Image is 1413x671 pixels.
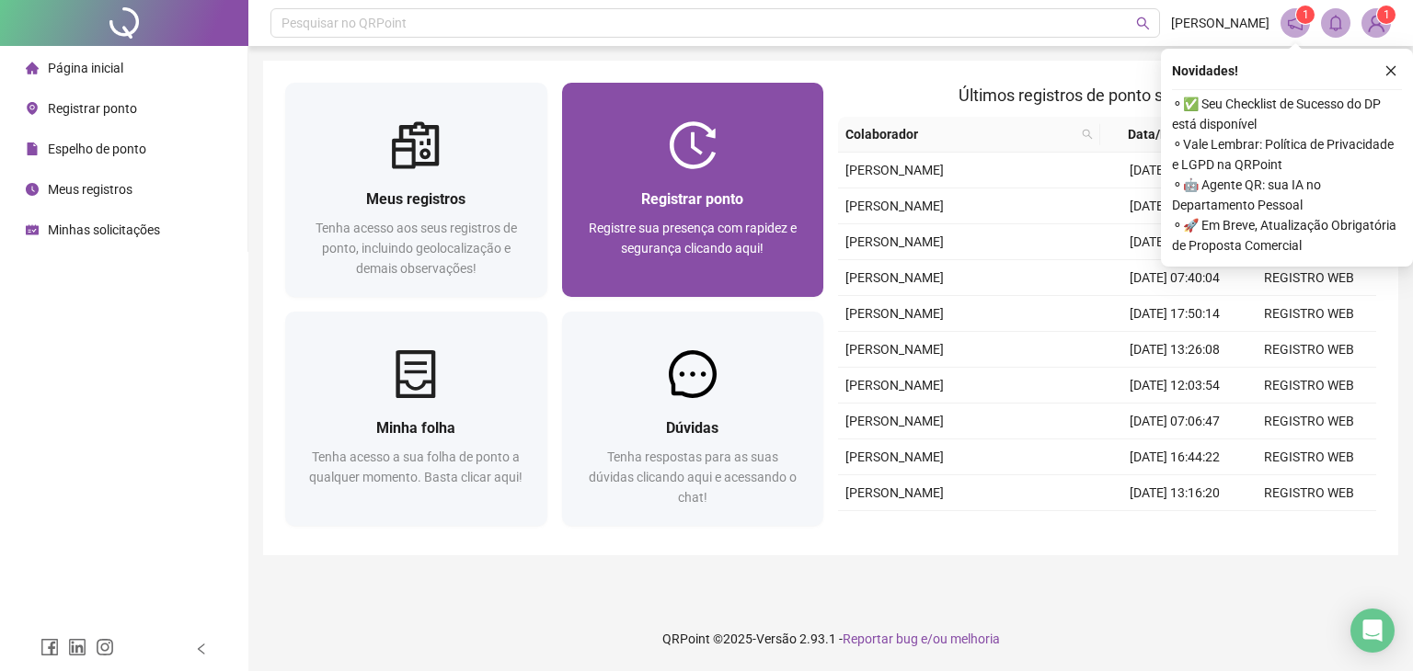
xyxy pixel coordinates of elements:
span: [PERSON_NAME] [1171,13,1269,33]
span: clock-circle [26,183,39,196]
span: Registrar ponto [48,101,137,116]
span: [PERSON_NAME] [845,163,944,177]
span: notification [1287,15,1304,31]
span: Meus registros [48,182,132,197]
td: [DATE] 07:40:04 [1108,260,1242,296]
span: search [1136,17,1150,30]
td: REGISTRO WEB [1242,260,1376,296]
td: REGISTRO WEB [1242,439,1376,475]
span: Colaborador [845,124,1074,144]
span: Novidades ! [1172,61,1238,81]
span: Minhas solicitações [48,222,160,237]
span: [PERSON_NAME] [845,199,944,213]
span: instagram [96,638,114,656]
span: [PERSON_NAME] [845,378,944,392]
td: [DATE] 12:14:54 [1108,511,1242,547]
span: Meus registros [366,190,465,208]
span: [PERSON_NAME] [845,414,944,428]
span: left [195,643,208,655]
span: facebook [40,638,59,656]
span: search [1078,120,1097,148]
span: 1 [1384,8,1390,21]
div: Open Intercom Messenger [1350,608,1395,653]
span: home [26,62,39,74]
a: DúvidasTenha respostas para as suas dúvidas clicando aqui e acessando o chat! [562,312,824,526]
td: [DATE] 12:03:54 [1108,368,1242,404]
td: REGISTRO WEB [1242,296,1376,332]
span: file [26,142,39,155]
td: REGISTRO WEB [1242,475,1376,511]
span: Minha folha [376,419,455,437]
td: REGISTRO WEB [1242,404,1376,439]
sup: 1 [1296,6,1315,24]
a: Meus registrosTenha acesso aos seus registros de ponto, incluindo geolocalização e demais observa... [285,83,547,297]
td: [DATE] 07:06:47 [1108,404,1242,439]
span: ⚬ ✅ Seu Checklist de Sucesso do DP está disponível [1172,94,1402,134]
span: [PERSON_NAME] [845,270,944,285]
span: Registrar ponto [641,190,743,208]
td: REGISTRO WEB [1242,332,1376,368]
span: [PERSON_NAME] [845,485,944,500]
span: environment [26,102,39,115]
img: 89967 [1362,9,1390,37]
span: Data/Hora [1108,124,1209,144]
span: Tenha acesso aos seus registros de ponto, incluindo geolocalização e demais observações! [316,221,517,276]
th: Data/Hora [1100,117,1231,153]
span: Tenha respostas para as suas dúvidas clicando aqui e acessando o chat! [589,449,797,505]
span: schedule [26,223,39,236]
span: Página inicial [48,61,123,75]
span: Últimos registros de ponto sincronizados [959,85,1256,105]
span: [PERSON_NAME] [845,342,944,357]
span: linkedin [68,638,86,656]
td: [DATE] 13:22:40 [1108,188,1242,224]
sup: Atualize o seu contato no menu Meus Dados [1377,6,1396,24]
span: close [1384,64,1397,77]
span: Versão [756,631,797,646]
span: ⚬ Vale Lembrar: Política de Privacidade e LGPD na QRPoint [1172,134,1402,175]
td: [DATE] 16:44:22 [1108,439,1242,475]
span: [PERSON_NAME] [845,306,944,321]
a: Registrar pontoRegistre sua presença com rapidez e segurança clicando aqui! [562,83,824,297]
span: Dúvidas [666,419,718,437]
td: REGISTRO WEB [1242,511,1376,547]
span: Registre sua presença com rapidez e segurança clicando aqui! [589,221,797,256]
td: [DATE] 17:54:59 [1108,153,1242,188]
span: ⚬ 🤖 Agente QR: sua IA no Departamento Pessoal [1172,175,1402,215]
td: [DATE] 13:16:20 [1108,475,1242,511]
span: ⚬ 🚀 Em Breve, Atualização Obrigatória de Proposta Comercial [1172,215,1402,256]
span: bell [1327,15,1344,31]
span: [PERSON_NAME] [845,234,944,249]
td: [DATE] 17:50:14 [1108,296,1242,332]
span: 1 [1303,8,1309,21]
footer: QRPoint © 2025 - 2.93.1 - [248,607,1413,671]
span: Tenha acesso a sua folha de ponto a qualquer momento. Basta clicar aqui! [309,449,523,484]
span: [PERSON_NAME] [845,449,944,464]
a: Minha folhaTenha acesso a sua folha de ponto a qualquer momento. Basta clicar aqui! [285,312,547,526]
td: REGISTRO WEB [1242,368,1376,404]
td: [DATE] 12:02:27 [1108,224,1242,260]
td: [DATE] 13:26:08 [1108,332,1242,368]
span: search [1082,129,1093,140]
span: Espelho de ponto [48,142,146,156]
span: Reportar bug e/ou melhoria [843,631,1000,646]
